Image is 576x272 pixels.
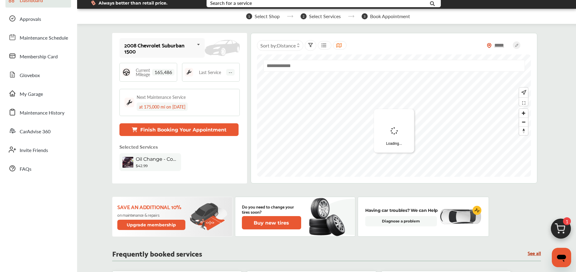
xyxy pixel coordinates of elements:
img: oil-change-thumb.jpg [122,157,133,168]
a: Maintenance History [5,104,71,120]
a: My Garage [5,86,71,101]
iframe: Button to launch messaging window [552,248,571,267]
img: cardiogram-logo.18e20815.svg [473,206,482,215]
button: Reset bearing to north [519,126,528,135]
a: Buy new tires [242,216,302,229]
span: 2 [301,13,307,19]
button: Zoom out [519,118,528,126]
span: 165,486 [152,69,174,76]
img: update-membership.81812027.svg [190,203,227,231]
p: Selected Services [119,143,158,150]
span: Select Shop [255,14,280,19]
img: steering_logo [122,68,131,76]
img: stepper-arrow.e24c07c6.svg [348,15,354,18]
span: 1 [246,13,252,19]
span: CarAdvise 360 [20,128,50,136]
canvas: Map [257,54,531,177]
a: FAQs [5,160,71,176]
span: Last Service [199,70,221,74]
a: Glovebox [5,67,71,83]
div: Next Maintenance Service [137,94,186,100]
button: Zoom in [519,109,528,118]
p: Having car troubles? We can Help [365,207,438,214]
a: See all [528,250,541,255]
span: Maintenance Schedule [20,34,68,42]
button: Finish Booking Your Appointment [119,123,239,136]
img: maintenance_logo [185,68,193,76]
p: Save an additional 10% [117,203,187,210]
span: Book Appointment [370,14,410,19]
span: Membership Card [20,53,58,61]
button: Upgrade membership [117,220,186,230]
span: Maintenance History [20,109,64,117]
span: Sort by : [260,42,296,49]
img: placeholder_car.fcab19be.svg [205,40,240,56]
button: Buy new tires [242,216,301,229]
span: Oil Change - Conventional [136,156,178,162]
span: Select Services [309,14,341,19]
img: new-tire.a0c7fe23.svg [308,195,348,238]
span: Always better than retail price. [99,1,168,5]
b: $42.99 [136,164,148,168]
a: Approvals [5,11,71,26]
img: diagnose-vehicle.c84bcb0a.svg [439,209,481,225]
span: FAQs [20,165,31,173]
a: Membership Card [5,48,71,64]
span: Current Mileage [134,68,152,76]
a: CarAdvise 360 [5,123,71,139]
div: at 175,000 mi on [DATE] [137,102,188,111]
div: 2008 Chevrolet Suburban 1500 [124,42,194,54]
div: Loading... [374,109,414,153]
img: maintenance_logo [125,98,134,107]
span: Invite Friends [20,147,48,154]
span: My Garage [20,90,43,98]
span: Approvals [20,15,41,23]
span: -- [226,69,235,76]
a: Diagnose a problem [365,216,437,226]
img: location_vector_orange.38f05af8.svg [487,43,492,48]
p: Frequently booked services [112,250,202,256]
img: recenter.ce011a49.svg [520,89,526,96]
span: Distance [277,42,296,49]
span: Glovebox [20,72,40,79]
img: stepper-arrow.e24c07c6.svg [287,15,293,18]
div: Search for a service [210,1,252,5]
p: on maintenance & repairs [117,212,187,217]
span: 1 [563,217,571,225]
a: Invite Friends [5,142,71,157]
p: Do you need to change your tires soon? [242,204,301,214]
img: dollor_label_vector.a70140d1.svg [91,0,96,5]
img: cart_icon.3d0951e8.svg [546,216,575,245]
span: 3 [362,13,368,19]
a: Maintenance Schedule [5,29,71,45]
span: Reset bearing to north [519,127,528,135]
